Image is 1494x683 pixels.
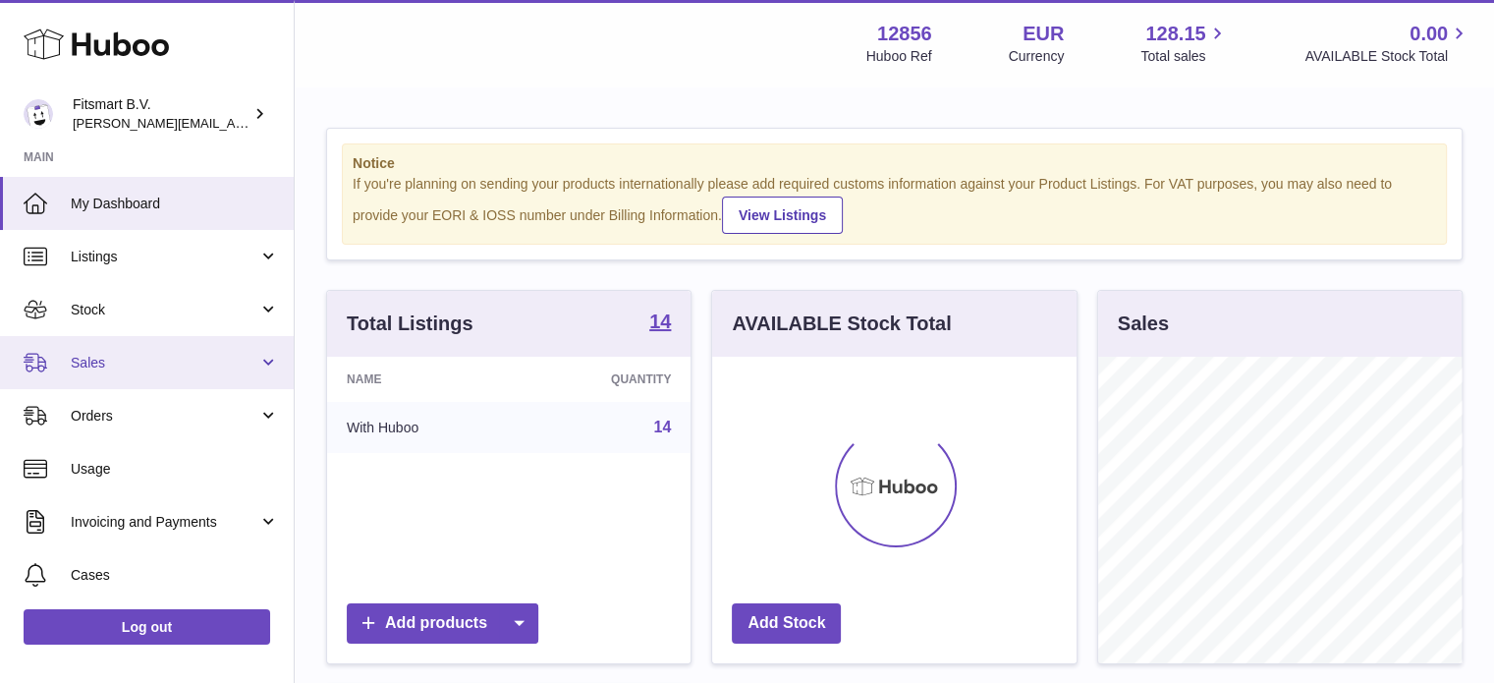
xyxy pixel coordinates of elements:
span: Usage [71,460,279,479]
a: 0.00 AVAILABLE Stock Total [1304,21,1470,66]
div: Huboo Ref [866,47,932,66]
a: Add products [347,603,538,644]
img: jonathan@leaderoo.com [24,99,53,129]
span: Stock [71,301,258,319]
span: Orders [71,407,258,426]
a: Log out [24,609,270,645]
h3: Sales [1118,311,1169,337]
a: 14 [649,312,671,335]
td: With Huboo [327,402,519,453]
h3: Total Listings [347,311,473,337]
div: Currency [1009,47,1065,66]
span: Invoicing and Payments [71,513,258,532]
a: 128.15 Total sales [1140,21,1228,66]
span: 128.15 [1145,21,1205,47]
span: AVAILABLE Stock Total [1304,47,1470,66]
div: Fitsmart B.V. [73,95,249,133]
h3: AVAILABLE Stock Total [732,311,951,337]
span: Cases [71,566,279,585]
div: If you're planning on sending your products internationally please add required customs informati... [353,175,1436,234]
strong: Notice [353,154,1436,173]
th: Quantity [519,357,691,402]
span: My Dashboard [71,195,279,213]
span: Sales [71,354,258,372]
span: Listings [71,248,258,266]
a: 14 [654,419,672,435]
strong: EUR [1023,21,1064,47]
a: View Listings [722,197,843,234]
a: Add Stock [732,603,841,644]
strong: 12856 [877,21,932,47]
span: [PERSON_NAME][EMAIL_ADDRESS][DOMAIN_NAME] [73,115,394,131]
span: Total sales [1140,47,1228,66]
strong: 14 [649,312,671,331]
th: Name [327,357,519,402]
span: 0.00 [1410,21,1448,47]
